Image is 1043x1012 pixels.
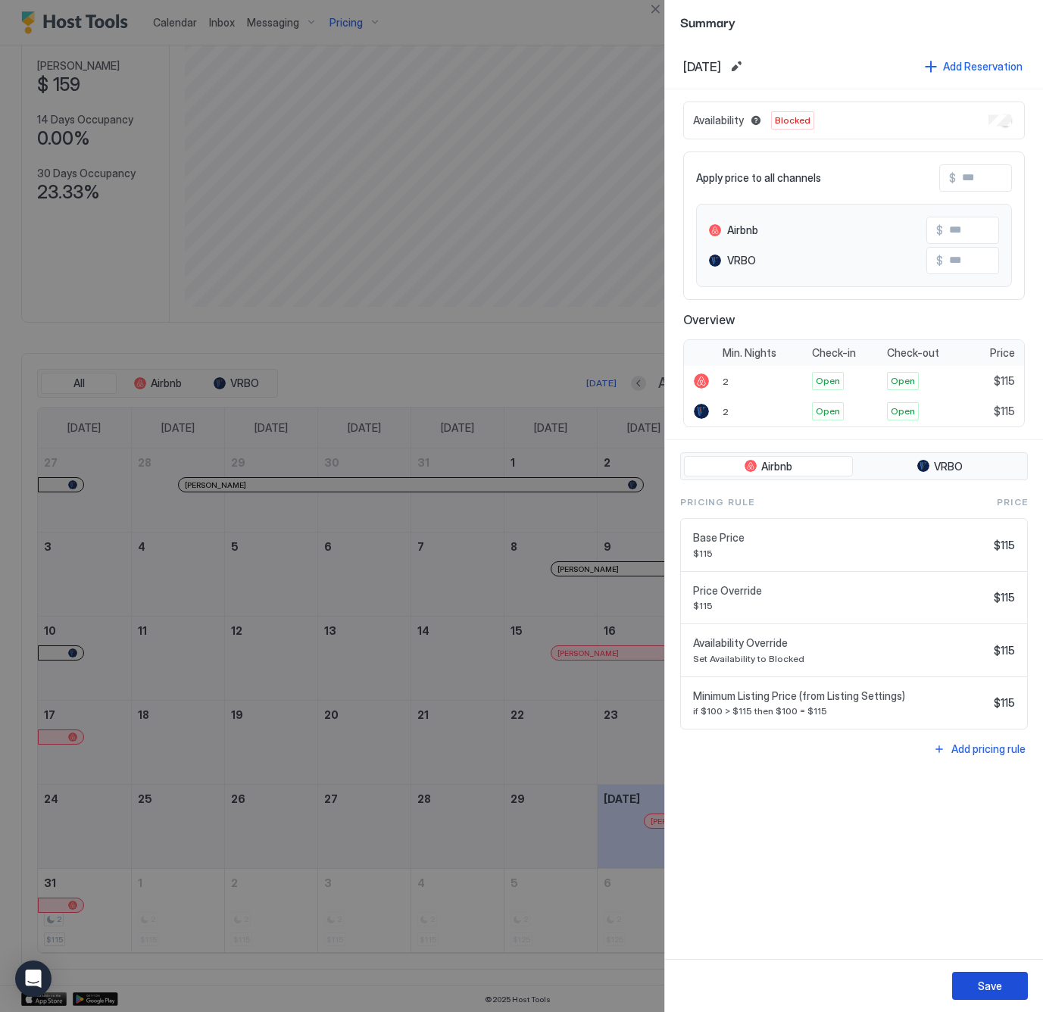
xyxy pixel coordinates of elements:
span: if $100 > $115 then $100 = $115 [693,705,988,717]
span: Airbnb [761,460,792,473]
div: Save [978,978,1002,994]
span: Check-in [812,346,856,360]
span: Price [990,346,1015,360]
span: Base Price [693,531,988,545]
span: 2 [723,406,729,417]
span: Set Availability to Blocked [693,653,988,664]
span: VRBO [727,254,756,267]
span: $115 [994,374,1015,388]
span: Summary [680,12,1028,31]
span: Price [997,495,1028,509]
button: Edit date range [727,58,745,76]
button: Add pricing rule [931,739,1028,759]
span: $115 [994,696,1015,710]
button: Add Reservation [923,56,1025,77]
button: VRBO [856,456,1025,477]
div: tab-group [680,452,1028,481]
span: Airbnb [727,223,758,237]
span: $115 [994,591,1015,604]
span: 2 [723,376,729,387]
span: [DATE] [683,59,721,74]
span: $115 [994,404,1015,418]
span: Open [816,404,840,418]
span: Open [891,374,915,388]
span: Pricing Rule [680,495,754,509]
span: VRBO [934,460,963,473]
span: $115 [693,548,988,559]
span: $ [936,254,943,267]
span: $115 [994,539,1015,552]
span: Availability Override [693,636,988,650]
div: Add Reservation [943,58,1023,74]
span: Minimum Listing Price (from Listing Settings) [693,689,988,703]
button: Airbnb [684,456,853,477]
span: $ [936,223,943,237]
span: Apply price to all channels [696,171,821,185]
div: Open Intercom Messenger [15,960,52,997]
button: Blocked dates override all pricing rules and remain unavailable until manually unblocked [747,111,765,130]
span: Availability [693,114,744,127]
span: Open [891,404,915,418]
span: $115 [994,644,1015,657]
span: $115 [693,600,988,611]
span: Overview [683,312,1025,327]
span: Price Override [693,584,988,598]
span: Open [816,374,840,388]
button: Save [952,972,1028,1000]
span: Blocked [775,114,810,127]
span: Check-out [887,346,939,360]
span: Min. Nights [723,346,776,360]
span: $ [949,171,956,185]
div: Add pricing rule [951,741,1026,757]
